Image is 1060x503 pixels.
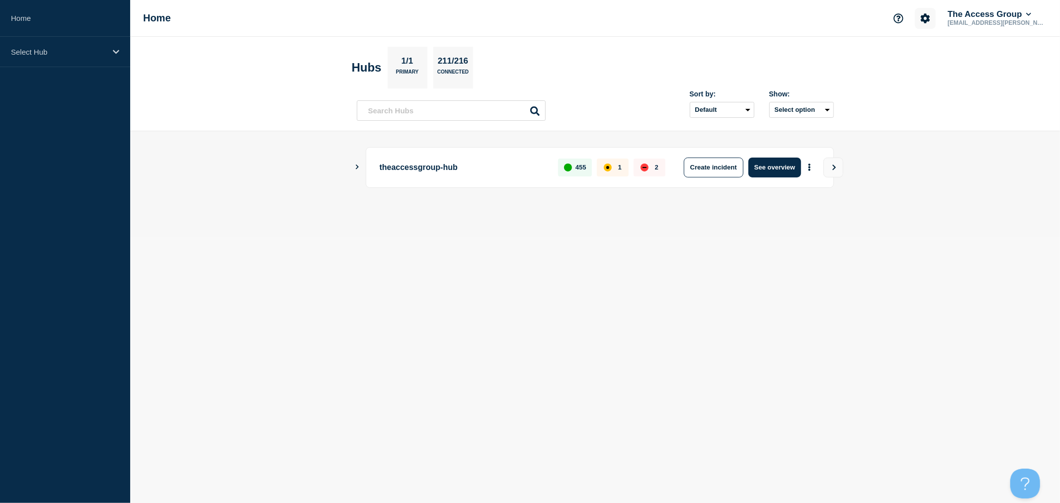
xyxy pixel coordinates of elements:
p: theaccessgroup-hub [380,158,547,177]
p: 2 [655,164,658,171]
p: Connected [437,69,469,80]
div: down [641,164,649,171]
p: 1 [618,164,622,171]
p: Select Hub [11,48,106,56]
button: Support [888,8,909,29]
p: Primary [396,69,419,80]
button: Show Connected Hubs [355,164,360,171]
div: Sort by: [690,90,754,98]
button: Select option [769,102,834,118]
p: [EMAIL_ADDRESS][PERSON_NAME][DOMAIN_NAME] [946,19,1049,26]
button: Account settings [915,8,936,29]
select: Sort by [690,102,754,118]
h1: Home [143,12,171,24]
button: See overview [748,158,801,177]
div: up [564,164,572,171]
div: affected [604,164,612,171]
h2: Hubs [352,61,382,75]
input: Search Hubs [357,100,546,121]
button: View [823,158,843,177]
button: The Access Group [946,9,1033,19]
button: Create incident [684,158,743,177]
p: 1/1 [398,56,417,69]
div: Show: [769,90,834,98]
iframe: Help Scout Beacon - Open [1010,469,1040,499]
p: 211/216 [434,56,472,69]
p: 455 [575,164,586,171]
button: More actions [803,158,816,176]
